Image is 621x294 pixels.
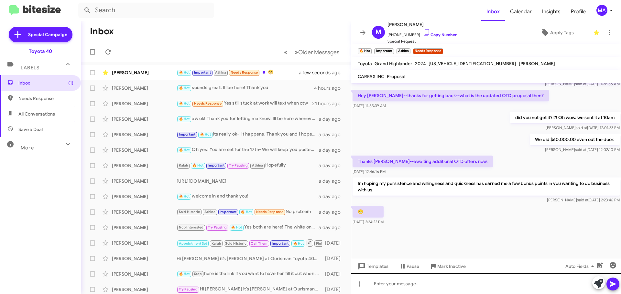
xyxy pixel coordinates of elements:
[112,131,177,138] div: [PERSON_NAME]
[545,147,620,152] span: [PERSON_NAME] [DATE] 12:02:10 PM
[314,85,346,91] div: 4 hours ago
[179,117,190,121] span: 🔥 Hot
[220,210,236,214] span: Important
[293,241,304,246] span: 🔥 Hot
[424,260,471,272] button: Mark Inactive
[423,32,457,37] a: Copy Number
[565,260,596,272] span: Auto Fields
[537,2,566,21] a: Insights
[353,103,386,108] span: [DATE] 11:55:39 AM
[319,147,346,153] div: a day ago
[21,145,34,151] span: More
[353,169,386,174] span: [DATE] 12:46:16 PM
[177,255,322,262] div: Hi [PERSON_NAME] it’s [PERSON_NAME] at Ourisman Toyota 40. Exciting news! Toyotathon starts now! ...
[112,286,177,293] div: [PERSON_NAME]
[112,255,177,262] div: [PERSON_NAME]
[78,3,214,18] input: Search
[179,70,190,75] span: 🔥 Hot
[215,70,226,75] span: Athina
[29,48,52,55] div: Toyota 40
[307,69,346,76] div: a few seconds ago
[577,198,588,202] span: said at
[112,271,177,277] div: [PERSON_NAME]
[212,241,221,246] span: Kalah
[429,61,516,66] span: [US_VEHICLE_IDENTIFICATION_NUMBER]
[179,101,190,106] span: 🔥 Hot
[550,27,574,38] span: Apply Tags
[194,70,211,75] span: Important
[387,21,457,28] span: [PERSON_NAME]
[375,61,412,66] span: Grand Highlander
[68,80,73,86] span: (1)
[280,46,291,59] button: Previous
[177,208,319,216] div: No problem
[177,84,314,92] div: sounds great. Ill be here! Thank you
[358,48,372,54] small: 🔥 Hot
[200,132,211,137] span: 🔥 Hot
[353,177,620,196] p: Im hoping my persistence and willingness and quickness has earned me a few bonus points in you wa...
[547,198,620,202] span: [PERSON_NAME] [DATE] 2:23:46 PM
[208,225,227,229] span: Try Pausing
[177,286,322,293] div: Hi [PERSON_NAME] it’s [PERSON_NAME] at Ourisman Toyota 40. Exciting news! Toyotathon starts now! ...
[575,81,586,86] span: said at
[351,260,394,272] button: Templates
[112,209,177,215] div: [PERSON_NAME]
[177,178,319,184] div: [URL][DOMAIN_NAME]
[256,210,284,214] span: Needs Response
[387,38,457,45] span: Special Request
[177,146,319,154] div: Oh yes! You are set for the 17th- We will keep you posted if the Tundra sells before then. I Hope...
[510,112,620,123] p: did you not get it?!?! Oh wow. we sent it at 10am
[284,48,287,56] span: «
[322,286,346,293] div: [DATE]
[280,46,343,59] nav: Page navigation example
[112,116,177,122] div: [PERSON_NAME]
[298,49,339,56] span: Older Messages
[177,100,312,107] div: Yes still stuck at work will text when otw
[112,147,177,153] div: [PERSON_NAME]
[560,260,602,272] button: Auto Fields
[177,224,319,231] div: Yes both are here! The white one is currently being delivered.
[376,27,381,37] span: M
[312,100,346,107] div: 21 hours ago
[353,206,384,218] p: 😁
[204,210,215,214] span: Athina
[319,224,346,231] div: a day ago
[387,28,457,38] span: [PHONE_NUMBER]
[319,131,346,138] div: a day ago
[353,90,549,101] p: Hey [PERSON_NAME]--thanks for getting back--what is the updated OTD proposal then?
[112,85,177,91] div: [PERSON_NAME]
[319,209,346,215] div: a day ago
[576,125,587,130] span: said at
[112,162,177,169] div: [PERSON_NAME]
[112,178,177,184] div: [PERSON_NAME]
[524,27,590,38] button: Apply Tags
[179,287,198,291] span: Try Pausing
[353,219,384,224] span: [DATE] 2:24:22 PM
[437,260,466,272] span: Mark Inactive
[192,163,203,167] span: 🔥 Hot
[179,132,196,137] span: Important
[566,2,591,21] a: Profile
[319,193,346,200] div: a day ago
[18,80,73,86] span: Inbox
[530,134,620,145] p: We did $60,000.00 even out the door.
[358,61,372,66] span: Toyota
[596,5,607,16] div: MA
[18,95,73,102] span: Needs Response
[322,255,346,262] div: [DATE]
[21,65,39,71] span: Labels
[112,240,177,246] div: [PERSON_NAME]
[177,239,322,247] div: Hi [PERSON_NAME] it’s [PERSON_NAME] at Ourisman Toyota 40. Exciting news! Toyotathon starts now! ...
[9,27,72,42] a: Special Campaign
[179,194,190,198] span: 🔥 Hot
[413,48,443,54] small: Needs Response
[387,74,405,79] span: Proposal
[177,115,319,123] div: aw ok! Thank you for letting me know. Ill be here whenever you are able to come by
[179,86,190,90] span: 🔥 Hot
[179,163,188,167] span: Kalah
[231,225,242,229] span: 🔥 Hot
[545,81,620,86] span: [PERSON_NAME] [DATE] 11:38:56 AM
[319,116,346,122] div: a day ago
[112,100,177,107] div: [PERSON_NAME]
